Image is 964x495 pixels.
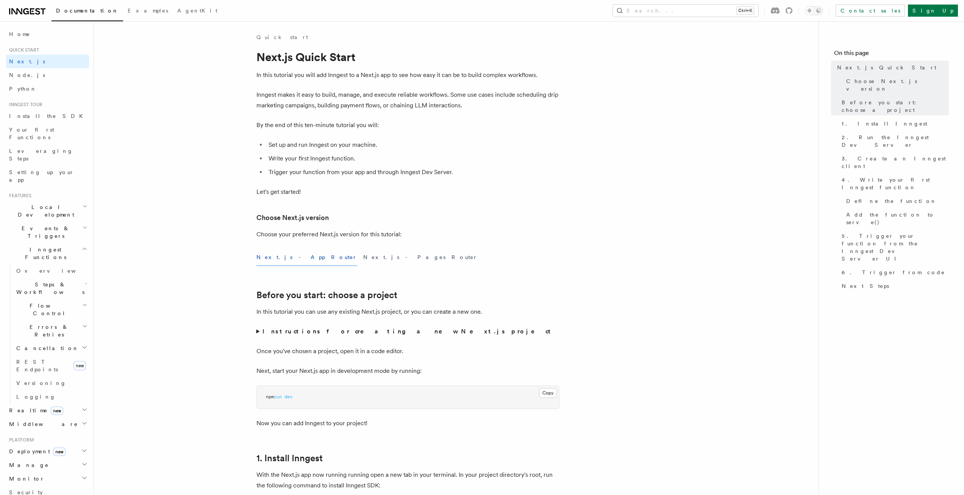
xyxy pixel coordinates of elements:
[839,152,949,173] a: 3. Create an Inngest client
[9,58,45,64] span: Next.js
[908,5,958,17] a: Sign Up
[6,68,89,82] a: Node.js
[9,72,45,78] span: Node.js
[846,77,949,93] span: Choose Next.js version
[839,229,949,266] a: 5. Trigger your function from the Inngest Dev Server UI
[256,249,357,266] button: Next.js - App Router
[274,394,282,399] span: run
[266,167,559,178] li: Trigger your function from your app and through Inngest Dev Server.
[6,437,34,443] span: Platform
[9,127,54,140] span: Your first Functions
[6,246,82,261] span: Inngest Functions
[13,376,89,390] a: Versioning
[6,448,66,455] span: Deployment
[6,420,78,428] span: Middleware
[6,109,89,123] a: Install the SDK
[737,7,754,14] kbd: Ctrl+K
[256,229,559,240] p: Choose your preferred Next.js version for this tutorial:
[6,404,89,417] button: Realtimenew
[9,30,30,38] span: Home
[6,225,83,240] span: Events & Triggers
[842,155,949,170] span: 3. Create an Inngest client
[73,361,86,370] span: new
[284,394,292,399] span: dev
[6,82,89,96] a: Python
[13,320,89,341] button: Errors & Retries
[51,407,63,415] span: new
[6,458,89,472] button: Manage
[256,346,559,357] p: Once you've chosen a project, open it in a code editor.
[13,344,79,352] span: Cancellation
[6,200,89,222] button: Local Development
[6,203,83,218] span: Local Development
[842,134,949,149] span: 2. Run the Inngest Dev Server
[256,306,559,317] p: In this tutorial you can use any existing Next.js project, or you can create a new one.
[6,27,89,41] a: Home
[842,176,949,191] span: 4. Write your first Inngest function
[256,470,559,491] p: With the Next.js app now running running open a new tab in your terminal. In your project directo...
[805,6,823,15] button: Toggle dark mode
[13,278,89,299] button: Steps & Workflows
[834,49,949,61] h4: On this page
[539,388,557,398] button: Copy
[839,279,949,293] a: Next Steps
[16,380,66,386] span: Versioning
[6,123,89,144] a: Your first Functions
[6,243,89,264] button: Inngest Functions
[13,264,89,278] a: Overview
[6,472,89,486] button: Monitor
[6,445,89,458] button: Deploymentnew
[262,328,554,335] strong: Instructions for creating a new Next.js project
[13,299,89,320] button: Flow Control
[842,99,949,114] span: Before you start: choose a project
[16,268,94,274] span: Overview
[363,249,478,266] button: Next.js - Pages Router
[9,148,73,162] span: Leveraging Steps
[256,366,559,376] p: Next, start your Next.js app in development mode by running:
[256,33,308,41] a: Quick start
[6,47,39,53] span: Quick start
[56,8,119,14] span: Documentation
[6,102,42,108] span: Inngest tour
[128,8,168,14] span: Examples
[842,269,945,276] span: 6. Trigger from code
[13,390,89,404] a: Logging
[13,323,82,338] span: Errors & Retries
[256,418,559,429] p: Now you can add Inngest to your project!
[256,212,329,223] a: Choose Next.js version
[266,140,559,150] li: Set up and run Inngest on your machine.
[6,264,89,404] div: Inngest Functions
[846,211,949,226] span: Add the function to serve()
[839,96,949,117] a: Before you start: choose a project
[6,417,89,431] button: Middleware
[173,2,222,20] a: AgentKit
[836,5,905,17] a: Contact sales
[6,193,31,199] span: Features
[6,55,89,68] a: Next.js
[9,113,87,119] span: Install the SDK
[256,290,397,300] a: Before you start: choose a project
[9,169,74,183] span: Setting up your app
[842,282,889,290] span: Next Steps
[13,341,89,355] button: Cancellation
[256,50,559,64] h1: Next.js Quick Start
[256,120,559,130] p: By the end of this ten-minute tutorial you will:
[13,281,84,296] span: Steps & Workflows
[266,153,559,164] li: Write your first Inngest function.
[256,90,559,111] p: Inngest makes it easy to build, manage, and execute reliable workflows. Some use cases include sc...
[839,117,949,130] a: 1. Install Inngest
[266,394,274,399] span: npm
[846,197,937,205] span: Define the function
[256,187,559,197] p: Let's get started!
[839,266,949,279] a: 6. Trigger from code
[843,208,949,229] a: Add the function to serve()
[16,394,56,400] span: Logging
[6,407,63,414] span: Realtime
[9,86,37,92] span: Python
[843,74,949,96] a: Choose Next.js version
[6,461,49,469] span: Manage
[6,475,45,482] span: Monitor
[13,302,82,317] span: Flow Control
[834,61,949,74] a: Next.js Quick Start
[842,232,949,262] span: 5. Trigger your function from the Inngest Dev Server UI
